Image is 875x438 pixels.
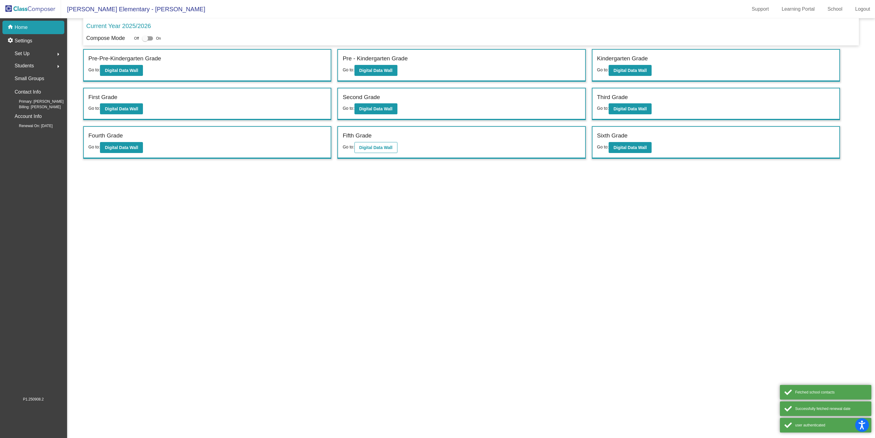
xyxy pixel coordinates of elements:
mat-icon: arrow_right [55,51,62,58]
b: Digital Data Wall [359,145,393,150]
a: Logout [850,4,875,14]
span: Billing: [PERSON_NAME] [9,104,61,110]
label: Sixth Grade [597,131,628,140]
p: Home [15,24,28,31]
button: Digital Data Wall [100,103,143,114]
label: Second Grade [343,93,380,102]
b: Digital Data Wall [614,106,647,111]
label: Third Grade [597,93,628,102]
span: On [156,36,161,41]
a: School [823,4,847,14]
span: Go to: [88,144,100,149]
button: Digital Data Wall [609,142,652,153]
p: Small Groups [15,74,44,83]
p: Settings [15,37,32,45]
span: [PERSON_NAME] Elementary - [PERSON_NAME] [61,4,205,14]
span: Go to: [343,106,354,111]
label: Pre-Pre-Kindergarten Grade [88,54,161,63]
b: Digital Data Wall [105,145,138,150]
div: Fetched school contacts [795,390,867,395]
span: Go to: [343,67,354,72]
mat-icon: home [7,24,15,31]
span: Go to: [343,144,354,149]
mat-icon: settings [7,37,15,45]
label: Pre - Kindergarten Grade [343,54,407,63]
b: Digital Data Wall [105,106,138,111]
b: Digital Data Wall [359,68,393,73]
span: Go to: [597,144,609,149]
div: Successfully fetched renewal date [795,406,867,411]
mat-icon: arrow_right [55,63,62,70]
b: Digital Data Wall [614,68,647,73]
p: Compose Mode [86,34,125,42]
label: First Grade [88,93,117,102]
span: Off [134,36,139,41]
button: Digital Data Wall [609,65,652,76]
span: Go to: [88,106,100,111]
b: Digital Data Wall [359,106,393,111]
div: user authenticated [795,422,867,428]
b: Digital Data Wall [614,145,647,150]
button: Digital Data Wall [100,65,143,76]
a: Learning Portal [777,4,820,14]
span: Go to: [88,67,100,72]
a: Support [747,4,774,14]
span: Renewal On: [DATE] [9,123,52,129]
p: Current Year 2025/2026 [86,21,151,30]
span: Students [15,62,34,70]
b: Digital Data Wall [105,68,138,73]
p: Account Info [15,112,42,121]
button: Digital Data Wall [609,103,652,114]
label: Fifth Grade [343,131,372,140]
label: Fourth Grade [88,131,123,140]
button: Digital Data Wall [354,142,397,153]
button: Digital Data Wall [354,65,397,76]
span: Primary: [PERSON_NAME] [9,99,64,104]
button: Digital Data Wall [100,142,143,153]
button: Digital Data Wall [354,103,397,114]
p: Contact Info [15,88,41,96]
span: Go to: [597,67,609,72]
span: Go to: [597,106,609,111]
span: Set Up [15,49,30,58]
label: Kindergarten Grade [597,54,648,63]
